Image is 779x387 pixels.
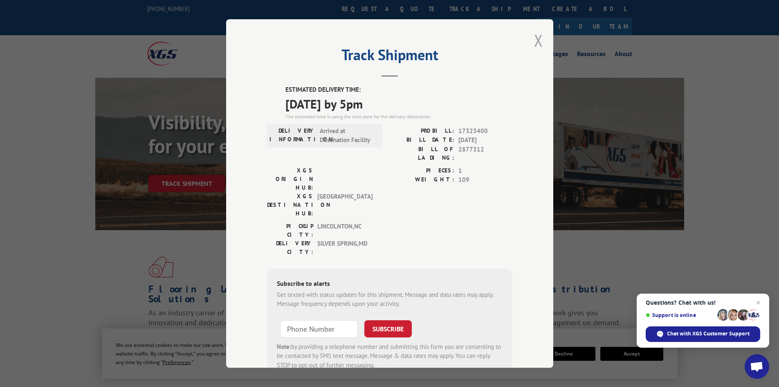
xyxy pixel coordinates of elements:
[458,127,512,136] span: 17323400
[277,342,503,370] div: by providing a telephone number and submitting this form you are consenting to be contacted by SM...
[364,320,412,337] button: SUBSCRIBE
[753,298,763,308] span: Close chat
[269,127,316,145] label: DELIVERY INFORMATION:
[458,145,512,162] span: 2877312
[277,343,291,351] strong: Note:
[267,49,512,65] h2: Track Shipment
[285,95,512,113] span: [DATE] by 5pm
[390,136,454,145] label: BILL DATE:
[458,136,512,145] span: [DATE]
[390,127,454,136] label: PROBILL:
[458,175,512,185] span: 109
[280,320,358,337] input: Phone Number
[390,145,454,162] label: BILL OF LADING:
[534,29,543,51] button: Close modal
[390,166,454,176] label: PIECES:
[267,222,313,239] label: PICKUP CITY:
[667,330,750,337] span: Chat with XGS Customer Support
[317,222,373,239] span: LINCOLNTON , NC
[285,85,512,95] label: ESTIMATED DELIVERY TIME:
[317,239,373,256] span: SILVER SPRING , MD
[285,113,512,120] div: The estimated time is using the time zone for the delivery destination.
[267,239,313,256] label: DELIVERY CITY:
[277,290,503,309] div: Get texted with status updates for this shipment. Message and data rates may apply. Message frequ...
[646,312,714,318] span: Support is online
[745,354,769,379] div: Open chat
[646,299,760,306] span: Questions? Chat with us!
[277,278,503,290] div: Subscribe to alerts
[458,166,512,176] span: 1
[390,175,454,185] label: WEIGHT:
[317,192,373,218] span: [GEOGRAPHIC_DATA]
[267,192,313,218] label: XGS DESTINATION HUB:
[267,166,313,192] label: XGS ORIGIN HUB:
[320,127,375,145] span: Arrived at Destination Facility
[646,326,760,342] div: Chat with XGS Customer Support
